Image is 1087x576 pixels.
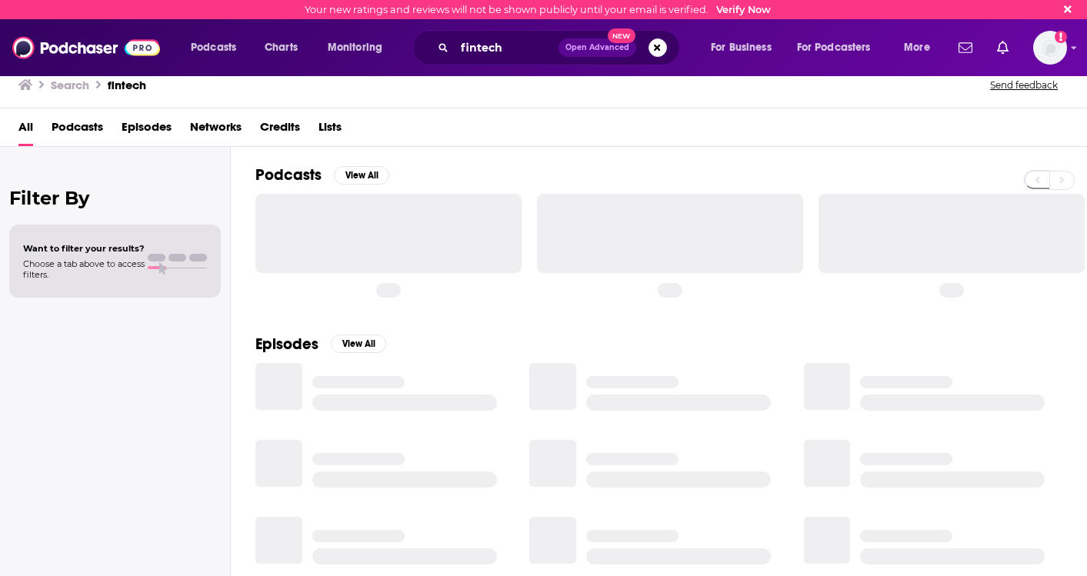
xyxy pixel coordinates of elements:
[1033,31,1067,65] button: Show profile menu
[18,115,33,146] a: All
[255,165,389,185] a: PodcastsView All
[1033,31,1067,65] img: User Profile
[255,335,318,354] h2: Episodes
[180,35,256,60] button: open menu
[12,33,160,62] img: Podchaser - Follow, Share and Rate Podcasts
[711,37,772,58] span: For Business
[255,35,307,60] a: Charts
[427,30,695,65] div: Search podcasts, credits, & more...
[51,78,89,92] h3: Search
[716,4,771,15] a: Verify Now
[797,37,871,58] span: For Podcasters
[255,335,386,354] a: EpisodesView All
[787,35,893,60] button: open menu
[190,115,242,146] a: Networks
[328,37,382,58] span: Monitoring
[305,4,771,15] div: Your new ratings and reviews will not be shown publicly until your email is verified.
[904,37,930,58] span: More
[331,335,386,353] button: View All
[255,165,322,185] h2: Podcasts
[23,258,145,280] span: Choose a tab above to access filters.
[700,35,791,60] button: open menu
[317,35,402,60] button: open menu
[952,35,979,61] a: Show notifications dropdown
[1033,31,1067,65] span: Logged in as Citichaser
[985,78,1062,92] button: Send feedback
[559,38,636,57] button: Open AdvancedNew
[1055,31,1067,43] svg: Email not verified
[23,243,145,254] span: Want to filter your results?
[260,115,300,146] a: Credits
[455,35,559,60] input: Search podcasts, credits, & more...
[9,187,221,209] h2: Filter By
[318,115,342,146] a: Lists
[265,37,298,58] span: Charts
[334,166,389,185] button: View All
[991,35,1015,61] a: Show notifications dropdown
[108,78,146,92] h3: fintech
[893,35,949,60] button: open menu
[608,28,635,43] span: New
[191,37,236,58] span: Podcasts
[52,115,103,146] a: Podcasts
[122,115,172,146] a: Episodes
[565,44,629,52] span: Open Advanced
